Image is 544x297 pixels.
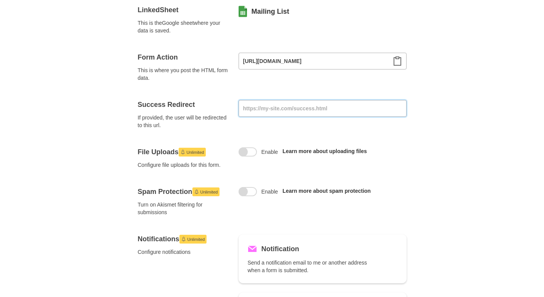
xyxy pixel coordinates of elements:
input: https://my-site.com/success.html [239,100,407,117]
span: Configure notifications [138,248,229,256]
span: Turn on Akismet filtering for submissions [138,201,229,216]
svg: Clipboard [393,56,402,66]
h5: Notification [262,244,299,254]
a: Mailing List [252,7,289,16]
svg: Launch [181,150,185,154]
span: This is the Google sheet where your data is saved. [138,19,229,34]
h4: Notifications [138,234,229,244]
span: Enable [262,188,278,195]
h4: File Uploads [138,147,229,157]
span: Unlimited [187,148,204,157]
span: This is where you post the HTML form data. [138,66,229,82]
span: Configure file uploads for this form. [138,161,229,169]
h4: Form Action [138,53,229,62]
svg: Launch [194,189,199,194]
h4: Success Redirect [138,100,229,109]
span: Enable [262,148,278,156]
span: Unlimited [187,235,205,244]
h4: Spam Protection [138,187,229,196]
svg: Mail [248,244,257,253]
svg: Launch [181,237,186,241]
a: Learn more about uploading files [282,148,367,154]
h4: Linked Sheet [138,5,229,15]
span: Unlimited [200,187,218,197]
p: Send a notification email to me or another address when a form is submitted. [248,259,376,274]
a: Learn more about spam protection [282,188,371,194]
span: If provided, the user will be redirected to this url. [138,114,229,129]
